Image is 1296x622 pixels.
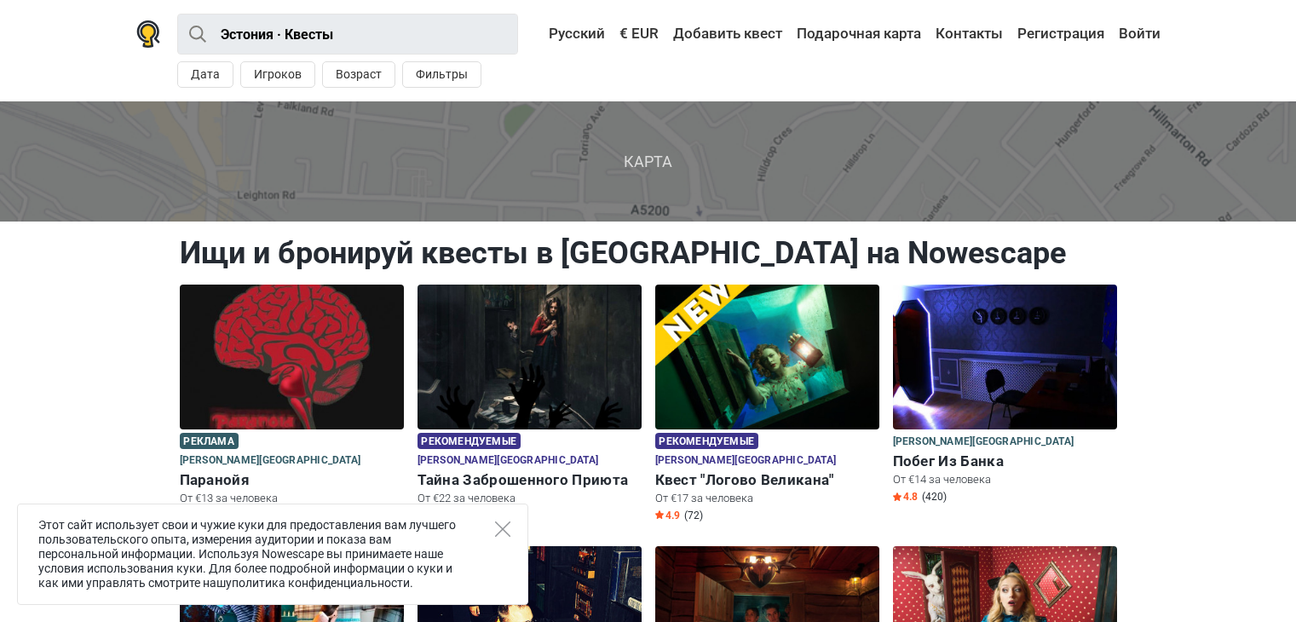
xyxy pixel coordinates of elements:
p: От €22 за человека [418,491,642,506]
div: Этот сайт использует свои и чужие куки для предоставления вам лучшего пользовательского опыта, из... [17,504,528,605]
img: Star [655,510,664,519]
button: Игроков [240,61,315,88]
a: Подарочная карта [792,19,925,49]
img: Квест "Логово Великана" [655,285,879,429]
span: [PERSON_NAME][GEOGRAPHIC_DATA] [418,452,599,470]
a: Квест "Логово Великана" Рекомендуемые [PERSON_NAME][GEOGRAPHIC_DATA] Квест "Логово Великана" От €... [655,285,879,525]
h6: Побег Из Банка [893,452,1117,470]
a: Паранойя Реклама [PERSON_NAME][GEOGRAPHIC_DATA] Паранойя От €13 за человека [180,285,404,509]
img: Nowescape logo [136,20,160,48]
span: [PERSON_NAME][GEOGRAPHIC_DATA] [180,452,361,470]
span: [PERSON_NAME][GEOGRAPHIC_DATA] [655,452,837,470]
span: Рекомендуемые [655,433,758,449]
button: Дата [177,61,233,88]
input: Попробуйте “Лондон” [177,14,518,55]
a: Регистрация [1013,19,1109,49]
span: Реклама [180,433,239,449]
a: € EUR [615,19,663,49]
a: Тайна Заброшенного Приюта Рекомендуемые [PERSON_NAME][GEOGRAPHIC_DATA] Тайна Заброшенного Приюта ... [418,285,642,525]
p: От €14 за человека [893,472,1117,487]
button: Возраст [322,61,395,88]
a: Контакты [931,19,1007,49]
h1: Ищи и бронируй квесты в [GEOGRAPHIC_DATA] на Nowescape [180,234,1117,272]
span: 4.9 [655,509,680,522]
h6: Квест "Логово Великана" [655,471,879,489]
h6: Паранойя [180,471,404,489]
span: (420) [922,490,947,504]
p: От €17 за человека [655,491,879,506]
h6: Тайна Заброшенного Приюта [418,471,642,489]
a: Войти [1115,19,1161,49]
img: Паранойя [180,285,404,429]
img: Русский [537,28,549,40]
a: Добавить квест [669,19,786,49]
img: Побег Из Банка [893,285,1117,429]
a: Русский [533,19,609,49]
span: 4.8 [893,490,918,504]
button: Close [495,521,510,537]
span: (72) [684,509,703,522]
span: [PERSON_NAME][GEOGRAPHIC_DATA] [893,433,1074,452]
img: Star [893,492,901,501]
img: Тайна Заброшенного Приюта [418,285,642,429]
button: Фильтры [402,61,481,88]
p: От €13 за человека [180,491,404,506]
span: Рекомендуемые [418,433,521,449]
a: Побег Из Банка [PERSON_NAME][GEOGRAPHIC_DATA] Побег Из Банка От €14 за человека Star4.8 (420) [893,285,1117,507]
